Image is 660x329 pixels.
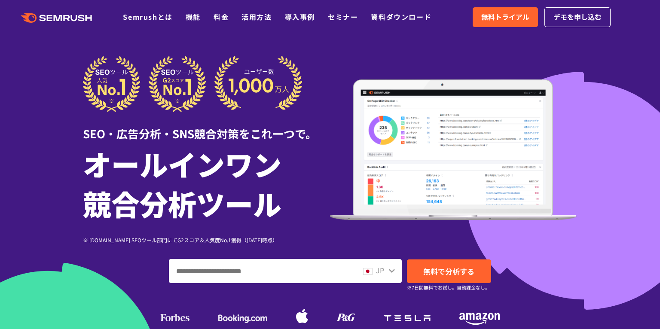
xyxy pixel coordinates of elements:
[407,283,490,292] small: ※7日間無料でお試し。自動課金なし。
[83,236,330,244] div: ※ [DOMAIN_NAME] SEOツール部門にてG2スコア＆人気度No.1獲得（[DATE]時点）
[285,12,315,22] a: 導入事例
[241,12,272,22] a: 活用方法
[83,144,330,223] h1: オールインワン 競合分析ツール
[328,12,358,22] a: セミナー
[371,12,431,22] a: 資料ダウンロード
[214,12,229,22] a: 料金
[553,12,602,23] span: デモを申し込む
[169,259,355,283] input: ドメイン、キーワードまたはURLを入力してください
[83,112,330,142] div: SEO・広告分析・SNS競合対策をこれ一つで。
[186,12,201,22] a: 機能
[123,12,172,22] a: Semrushとは
[407,259,491,283] a: 無料で分析する
[544,7,611,27] a: デモを申し込む
[423,266,474,277] span: 無料で分析する
[376,265,384,275] span: JP
[473,7,538,27] a: 無料トライアル
[481,12,529,23] span: 無料トライアル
